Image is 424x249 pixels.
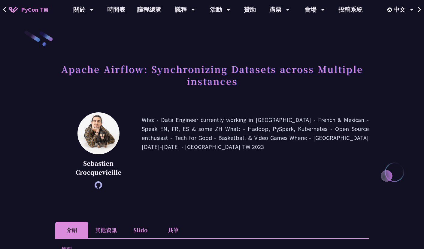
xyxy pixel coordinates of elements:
[124,222,157,238] li: Slido
[387,7,393,12] img: Locale Icon
[21,5,48,14] span: PyCon TW
[3,2,54,17] a: PyCon TW
[9,7,18,13] img: Home icon of PyCon TW 2025
[55,60,369,90] h1: Apache Airflow: Synchronizing Datasets across Multiple instances
[157,222,190,238] li: 共筆
[77,112,120,154] img: Sebastien Crocquevieille
[55,222,88,238] li: 介紹
[88,222,124,238] li: 其他資訊
[142,115,369,186] p: Who: - Data Engineer currently working in [GEOGRAPHIC_DATA] - French & Mexican - Speak EN, FR, ES...
[70,159,127,177] p: Sebastien Crocquevieille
